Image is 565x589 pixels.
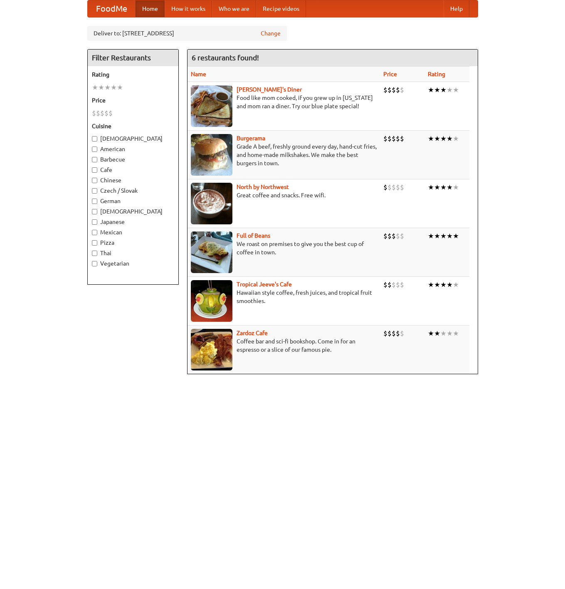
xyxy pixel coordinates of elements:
[191,231,232,273] img: beans.jpg
[434,183,440,192] li: ★
[261,29,281,37] a: Change
[237,86,302,93] a: [PERSON_NAME]'s Diner
[136,0,165,17] a: Home
[100,109,104,118] li: $
[92,209,97,214] input: [DEMOGRAPHIC_DATA]
[191,280,232,322] img: jeeves.jpg
[440,134,447,143] li: ★
[392,85,396,94] li: $
[92,188,97,194] input: Czech / Slovak
[392,183,396,192] li: $
[440,85,447,94] li: ★
[92,207,174,216] label: [DEMOGRAPHIC_DATA]
[88,50,178,66] h4: Filter Restaurants
[400,329,404,338] li: $
[447,280,453,289] li: ★
[400,183,404,192] li: $
[92,155,174,164] label: Barbecue
[87,26,287,41] div: Deliver to: [STREET_ADDRESS]
[387,85,392,94] li: $
[92,230,97,235] input: Mexican
[96,109,100,118] li: $
[111,83,117,92] li: ★
[237,184,289,190] a: North by Northwest
[383,183,387,192] li: $
[434,85,440,94] li: ★
[400,134,404,143] li: $
[92,219,97,225] input: Japanese
[428,85,434,94] li: ★
[92,178,97,183] input: Chinese
[92,134,174,143] label: [DEMOGRAPHIC_DATA]
[440,329,447,338] li: ★
[191,71,206,77] a: Name
[92,259,174,268] label: Vegetarian
[396,280,400,289] li: $
[191,94,377,110] p: Food like mom cooked, if you grew up in [US_STATE] and mom ran a diner. Try our blue plate special!
[383,71,397,77] a: Price
[191,183,232,224] img: north.jpg
[92,249,174,257] label: Thai
[92,109,96,118] li: $
[428,280,434,289] li: ★
[396,85,400,94] li: $
[92,199,97,204] input: German
[92,251,97,256] input: Thai
[191,142,377,167] p: Grade A beef, freshly ground every day, hand-cut fries, and home-made milkshakes. We make the bes...
[92,96,174,104] h5: Price
[92,136,97,142] input: [DEMOGRAPHIC_DATA]
[392,231,396,241] li: $
[392,134,396,143] li: $
[109,109,113,118] li: $
[428,329,434,338] li: ★
[434,231,440,241] li: ★
[88,0,136,17] a: FoodMe
[428,183,434,192] li: ★
[400,280,404,289] li: $
[165,0,212,17] a: How it works
[387,134,392,143] li: $
[428,231,434,241] li: ★
[191,329,232,370] img: zardoz.jpg
[453,231,459,241] li: ★
[92,70,174,79] h5: Rating
[256,0,306,17] a: Recipe videos
[92,240,97,246] input: Pizza
[92,228,174,236] label: Mexican
[383,85,387,94] li: $
[237,135,265,142] a: Burgerama
[453,183,459,192] li: ★
[191,288,377,305] p: Hawaiian style coffee, fresh juices, and tropical fruit smoothies.
[92,166,174,174] label: Cafe
[453,85,459,94] li: ★
[392,329,396,338] li: $
[117,83,123,92] li: ★
[383,231,387,241] li: $
[396,134,400,143] li: $
[392,280,396,289] li: $
[104,109,109,118] li: $
[191,85,232,127] img: sallys.jpg
[98,83,104,92] li: ★
[92,147,97,152] input: American
[237,232,270,239] a: Full of Beans
[387,329,392,338] li: $
[434,134,440,143] li: ★
[400,231,404,241] li: $
[92,176,174,184] label: Chinese
[428,134,434,143] li: ★
[447,85,453,94] li: ★
[237,281,292,288] a: Tropical Jeeve's Cafe
[440,280,447,289] li: ★
[387,183,392,192] li: $
[447,329,453,338] li: ★
[396,329,400,338] li: $
[440,231,447,241] li: ★
[92,167,97,173] input: Cafe
[92,261,97,266] input: Vegetarian
[92,239,174,247] label: Pizza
